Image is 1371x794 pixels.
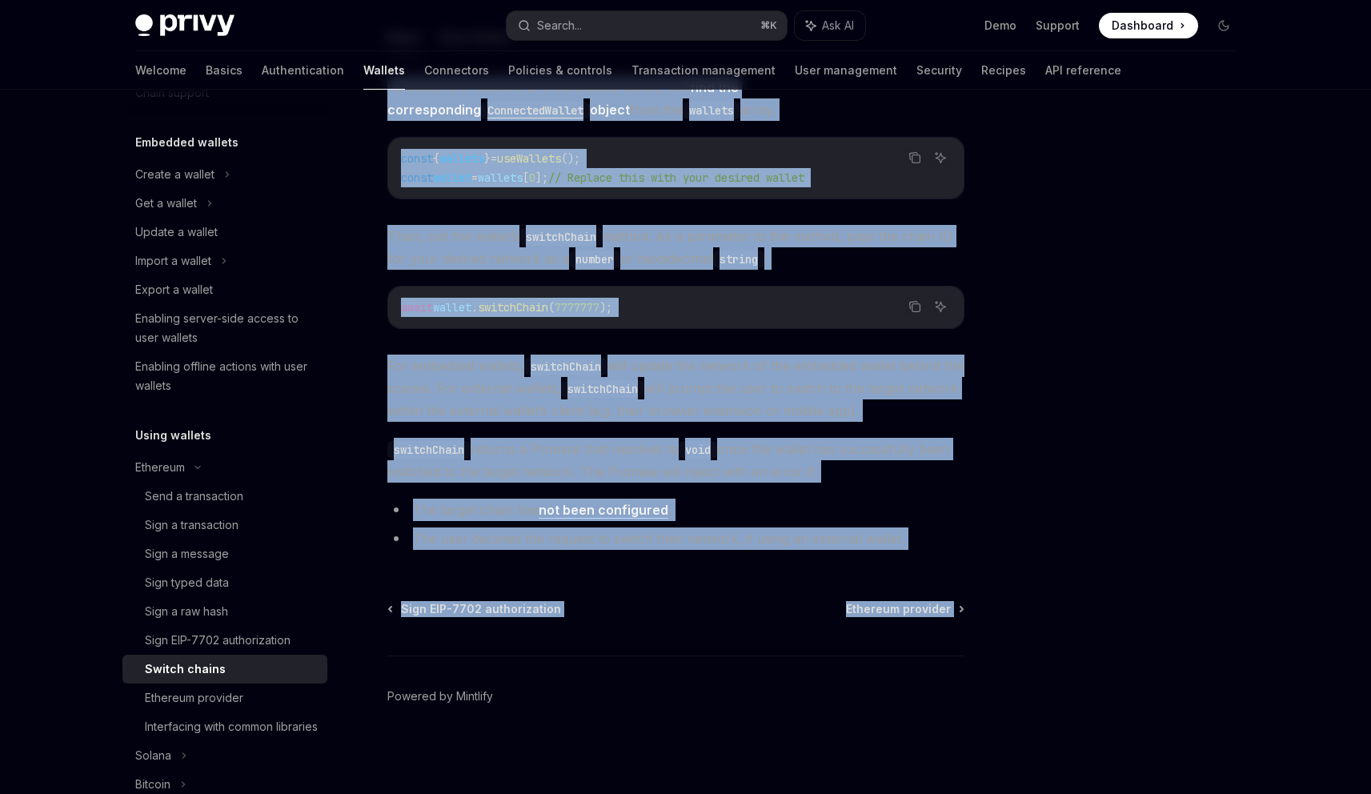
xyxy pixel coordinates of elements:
[363,51,405,90] a: Wallets
[1045,51,1121,90] a: API reference
[387,438,964,483] span: returns a Promise that resolves to once the wallet has successfully been switched to the target n...
[262,51,344,90] a: Authentication
[679,441,717,459] code: void
[548,170,804,185] span: // Replace this with your desired wallet
[145,717,318,736] div: Interfacing with common libraries
[561,380,644,398] code: switchChain
[387,688,493,704] a: Powered by Mintlify
[135,14,235,37] img: dark logo
[122,655,327,684] a: Switch chains
[135,165,214,184] div: Create a wallet
[537,16,582,35] div: Search...
[822,18,854,34] span: Ask AI
[135,357,318,395] div: Enabling offline actions with user wallets
[523,170,529,185] span: [
[484,151,491,166] span: }
[122,275,327,304] a: Export a wallet
[439,151,484,166] span: wallets
[122,304,327,352] a: Enabling server-side access to user wallets
[122,218,327,247] a: Update a wallet
[433,300,471,315] span: wallet
[507,11,787,40] button: Search...⌘K
[529,170,535,185] span: 0
[387,76,964,121] span: To switch the network of a connected wallet, first from the array.
[401,170,433,185] span: const
[145,573,229,592] div: Sign typed data
[135,309,318,347] div: Enabling server-side access to user wallets
[916,51,962,90] a: Security
[478,300,548,315] span: switchChain
[401,151,433,166] span: const
[548,300,555,315] span: (
[846,601,963,617] a: Ethereum provider
[135,426,211,445] h5: Using wallets
[387,527,964,550] li: The user declines the request to switch their network, if using an external wallet.
[904,296,925,317] button: Copy the contents from the code block
[135,194,197,213] div: Get a wallet
[599,300,612,315] span: );
[713,251,764,268] code: string
[387,355,964,422] span: For embedded wallets, will update the network of the embedded wallet behind the scenes. For exter...
[981,51,1026,90] a: Recipes
[631,51,776,90] a: Transaction management
[145,660,226,679] div: Switch chains
[508,51,612,90] a: Policies & controls
[122,482,327,511] a: Send a transaction
[555,300,599,315] span: 7777777
[387,225,964,270] span: Then, call the wallet’s method. As a parameter to the method, pass the chain ID for your desired ...
[1112,18,1173,34] span: Dashboard
[389,601,561,617] a: Sign EIP-7702 authorization
[145,515,239,535] div: Sign a transaction
[481,102,590,119] code: ConnectedWallet
[122,712,327,741] a: Interfacing with common libraries
[1211,13,1237,38] button: Toggle dark mode
[401,601,561,617] span: Sign EIP-7702 authorization
[984,18,1016,34] a: Demo
[795,11,865,40] button: Ask AI
[1099,13,1198,38] a: Dashboard
[683,102,740,119] code: wallets
[387,79,739,118] a: find the correspondingConnectedWalletobject
[401,300,433,315] span: await
[433,151,439,166] span: {
[135,458,185,477] div: Ethereum
[846,601,951,617] span: Ethereum provider
[491,151,497,166] span: =
[135,280,213,299] div: Export a wallet
[433,170,471,185] span: wallet
[145,631,291,650] div: Sign EIP-7702 authorization
[539,502,668,519] a: not been configured
[760,19,777,32] span: ⌘ K
[145,602,228,621] div: Sign a raw hash
[122,568,327,597] a: Sign typed data
[478,170,523,185] span: wallets
[145,544,229,563] div: Sign a message
[497,151,561,166] span: useWallets
[535,170,548,185] span: ];
[145,688,243,708] div: Ethereum provider
[122,626,327,655] a: Sign EIP-7702 authorization
[135,746,171,765] div: Solana
[471,300,478,315] span: .
[122,539,327,568] a: Sign a message
[795,51,897,90] a: User management
[206,51,243,90] a: Basics
[122,352,327,400] a: Enabling offline actions with user wallets
[471,170,478,185] span: =
[135,775,170,794] div: Bitcoin
[561,151,580,166] span: ();
[122,597,327,626] a: Sign a raw hash
[930,296,951,317] button: Ask AI
[387,499,964,521] li: The target chain has .
[904,147,925,168] button: Copy the contents from the code block
[569,251,620,268] code: number
[1036,18,1080,34] a: Support
[135,133,239,152] h5: Embedded wallets
[135,223,218,242] div: Update a wallet
[135,251,211,271] div: Import a wallet
[122,511,327,539] a: Sign a transaction
[387,441,471,459] code: switchChain
[122,684,327,712] a: Ethereum provider
[930,147,951,168] button: Ask AI
[519,228,603,246] code: switchChain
